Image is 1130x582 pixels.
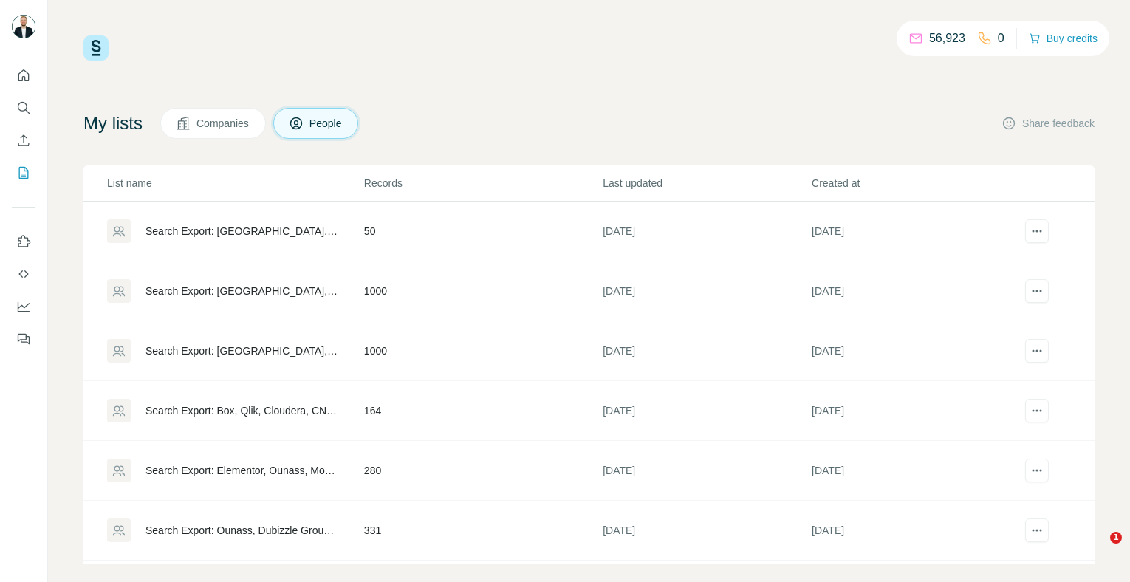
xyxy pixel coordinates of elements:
[12,293,35,320] button: Dashboard
[363,441,602,501] td: 280
[145,343,339,358] div: Search Export: [GEOGRAPHIC_DATA], Procurement Manager, Chief People Officer, Head of Operations, ...
[145,284,339,298] div: Search Export: [GEOGRAPHIC_DATA], Operations Manager, Director of Operations, Transportation, Log...
[998,30,1004,47] p: 0
[12,160,35,186] button: My lists
[145,224,339,239] div: Search Export: [GEOGRAPHIC_DATA], Operations Manager, Director of Operations, Transportation, Log...
[12,127,35,154] button: Enrich CSV
[83,35,109,61] img: Surfe Logo
[812,176,1019,191] p: Created at
[363,261,602,321] td: 1000
[12,261,35,287] button: Use Surfe API
[363,321,602,381] td: 1000
[602,381,811,441] td: [DATE]
[602,261,811,321] td: [DATE]
[145,463,339,478] div: Search Export: Elementor, Ounass, Mozn, Astra Tech, Justlife, The Chefz, [PERSON_NAME], Webbing, ...
[929,30,965,47] p: 56,923
[602,202,811,261] td: [DATE]
[1001,116,1095,131] button: Share feedback
[12,326,35,352] button: Feedback
[1025,399,1049,422] button: actions
[1025,518,1049,542] button: actions
[1025,339,1049,363] button: actions
[602,441,811,501] td: [DATE]
[12,62,35,89] button: Quick start
[1110,532,1122,544] span: 1
[363,501,602,561] td: 331
[1029,28,1098,49] button: Buy credits
[602,321,811,381] td: [DATE]
[309,116,343,131] span: People
[12,228,35,255] button: Use Surfe on LinkedIn
[811,202,1020,261] td: [DATE]
[1025,279,1049,303] button: actions
[12,15,35,38] img: Avatar
[1025,219,1049,243] button: actions
[107,176,363,191] p: List name
[196,116,250,131] span: Companies
[12,95,35,121] button: Search
[811,501,1020,561] td: [DATE]
[145,523,339,538] div: Search Export: Ounass, Dubizzle Group, Mozn, Astra Tech, DataVolt, Justlife, Rabbit, The Chefz, a...
[811,441,1020,501] td: [DATE]
[363,202,602,261] td: 50
[145,403,339,418] div: Search Export: Box, Qlik, Cloudera, CNBC, NPR, Bloomberg News, Fast Company, Fortune, The Atlanti...
[811,381,1020,441] td: [DATE]
[363,381,602,441] td: 164
[603,176,810,191] p: Last updated
[811,261,1020,321] td: [DATE]
[83,112,143,135] h4: My lists
[811,321,1020,381] td: [DATE]
[364,176,601,191] p: Records
[1025,459,1049,482] button: actions
[1080,532,1115,567] iframe: Intercom live chat
[602,501,811,561] td: [DATE]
